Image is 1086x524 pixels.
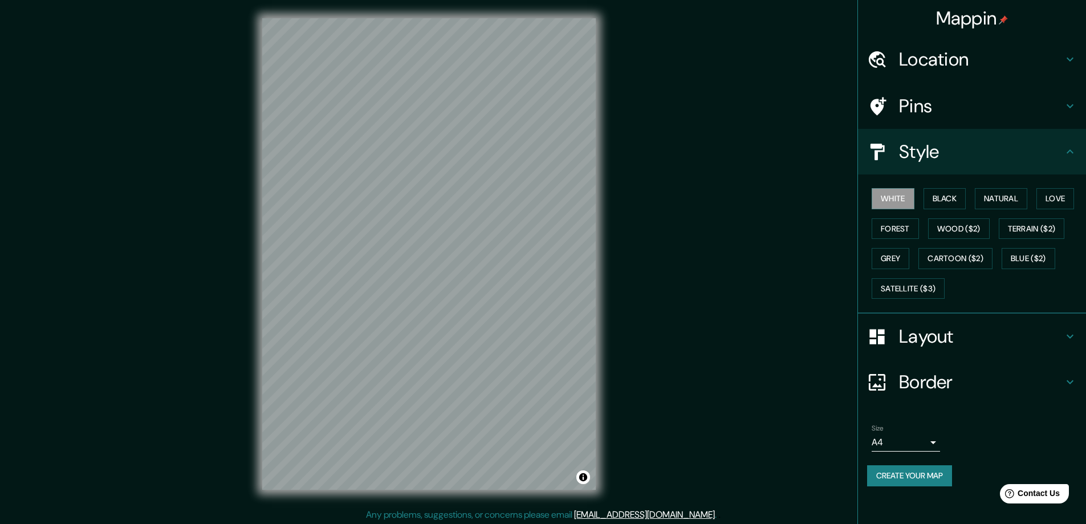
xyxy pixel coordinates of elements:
[872,248,909,269] button: Grey
[872,424,884,433] label: Size
[975,188,1027,209] button: Natural
[899,95,1063,117] h4: Pins
[858,36,1086,82] div: Location
[872,433,940,452] div: A4
[858,83,1086,129] div: Pins
[1036,188,1074,209] button: Love
[867,465,952,486] button: Create your map
[872,188,914,209] button: White
[717,508,718,522] div: .
[928,218,990,239] button: Wood ($2)
[1002,248,1055,269] button: Blue ($2)
[918,248,993,269] button: Cartoon ($2)
[899,371,1063,393] h4: Border
[366,508,717,522] p: Any problems, suggestions, or concerns please email .
[985,480,1073,511] iframe: Help widget launcher
[262,18,596,490] canvas: Map
[872,218,919,239] button: Forest
[872,278,945,299] button: Satellite ($3)
[899,325,1063,348] h4: Layout
[999,15,1008,25] img: pin-icon.png
[999,218,1065,239] button: Terrain ($2)
[936,7,1008,30] h4: Mappin
[858,129,1086,174] div: Style
[899,140,1063,163] h4: Style
[574,509,715,521] a: [EMAIL_ADDRESS][DOMAIN_NAME]
[924,188,966,209] button: Black
[718,508,721,522] div: .
[576,470,590,484] button: Toggle attribution
[858,359,1086,405] div: Border
[858,314,1086,359] div: Layout
[899,48,1063,71] h4: Location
